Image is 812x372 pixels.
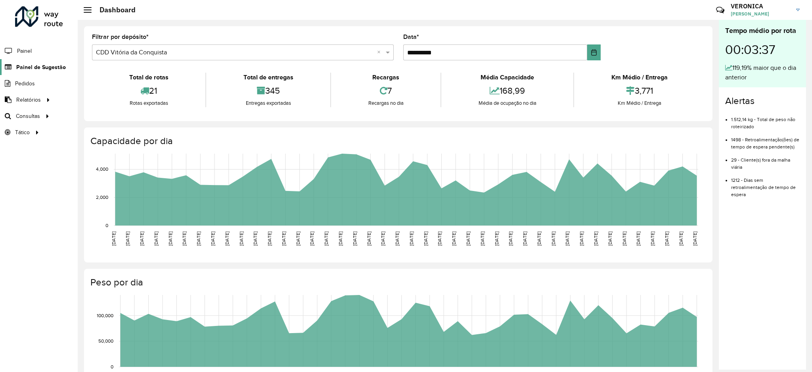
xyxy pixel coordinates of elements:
[731,171,800,198] li: 1212 - Dias sem retroalimentação de tempo de espera
[576,99,703,107] div: Km Médio / Entrega
[692,231,697,246] text: [DATE]
[92,6,136,14] h2: Dashboard
[731,10,790,17] span: [PERSON_NAME]
[409,231,414,246] text: [DATE]
[338,231,343,246] text: [DATE]
[253,231,258,246] text: [DATE]
[725,36,800,63] div: 00:03:37
[443,82,571,99] div: 168,99
[650,231,655,246] text: [DATE]
[208,73,328,82] div: Total de entregas
[352,231,357,246] text: [DATE]
[90,277,705,288] h4: Peso por dia
[324,231,329,246] text: [DATE]
[333,82,439,99] div: 7
[16,96,41,104] span: Relatórios
[94,99,203,107] div: Rotas exportadas
[309,231,314,246] text: [DATE]
[210,231,215,246] text: [DATE]
[168,231,173,246] text: [DATE]
[480,231,485,246] text: [DATE]
[636,231,641,246] text: [DATE]
[593,231,598,246] text: [DATE]
[494,231,499,246] text: [DATE]
[587,44,601,60] button: Choose Date
[622,231,627,246] text: [DATE]
[111,231,116,246] text: [DATE]
[333,73,439,82] div: Recargas
[522,231,527,246] text: [DATE]
[208,82,328,99] div: 345
[731,150,800,171] li: 29 - Cliente(s) fora da malha viária
[536,231,542,246] text: [DATE]
[15,128,30,137] span: Tático
[443,73,571,82] div: Média Capacidade
[443,99,571,107] div: Média de ocupação no dia
[105,223,108,228] text: 0
[17,47,32,55] span: Painel
[403,32,419,42] label: Data
[94,73,203,82] div: Total de rotas
[16,63,66,71] span: Painel de Sugestão
[678,231,684,246] text: [DATE]
[712,2,729,19] a: Contato Rápido
[139,231,144,246] text: [DATE]
[725,63,800,82] div: 119,19% maior que o dia anterior
[94,82,203,99] div: 21
[565,231,570,246] text: [DATE]
[576,73,703,82] div: Km Médio / Entrega
[380,231,385,246] text: [DATE]
[239,231,244,246] text: [DATE]
[267,231,272,246] text: [DATE]
[15,79,35,88] span: Pedidos
[97,313,113,318] text: 100,000
[731,2,790,10] h3: VERONICA
[607,231,613,246] text: [DATE]
[333,99,439,107] div: Recargas no dia
[423,231,428,246] text: [DATE]
[153,231,159,246] text: [DATE]
[208,99,328,107] div: Entregas exportadas
[196,231,201,246] text: [DATE]
[111,364,113,369] text: 0
[96,195,108,200] text: 2,000
[725,25,800,36] div: Tempo médio por rota
[366,231,372,246] text: [DATE]
[731,130,800,150] li: 1498 - Retroalimentação(ões) de tempo de espera pendente(s)
[576,82,703,99] div: 3,771
[395,231,400,246] text: [DATE]
[579,231,584,246] text: [DATE]
[725,95,800,107] h4: Alertas
[295,231,301,246] text: [DATE]
[96,167,108,172] text: 4,000
[281,231,286,246] text: [DATE]
[437,231,442,246] text: [DATE]
[125,231,130,246] text: [DATE]
[731,110,800,130] li: 1.512,14 kg - Total de peso não roteirizado
[224,231,230,246] text: [DATE]
[92,32,149,42] label: Filtrar por depósito
[182,231,187,246] text: [DATE]
[465,231,471,246] text: [DATE]
[16,112,40,120] span: Consultas
[508,231,513,246] text: [DATE]
[98,339,113,344] text: 50,000
[377,48,384,57] span: Clear all
[451,231,456,246] text: [DATE]
[664,231,669,246] text: [DATE]
[551,231,556,246] text: [DATE]
[90,135,705,147] h4: Capacidade por dia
